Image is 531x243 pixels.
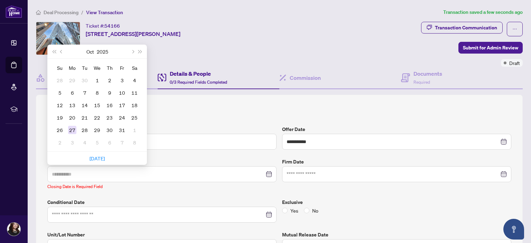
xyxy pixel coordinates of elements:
[78,111,91,124] td: 2025-10-21
[50,45,58,58] button: Last year (Control + left)
[103,74,116,86] td: 2025-10-02
[66,124,78,136] td: 2025-10-27
[105,138,114,147] div: 6
[118,101,126,109] div: 17
[66,111,78,124] td: 2025-10-20
[137,45,144,58] button: Next year (Control + right)
[421,22,503,34] button: Transaction Communication
[116,124,128,136] td: 2025-10-31
[512,27,517,31] span: ellipsis
[66,74,78,86] td: 2025-09-29
[116,136,128,149] td: 2025-11-07
[170,69,227,78] h4: Details & People
[36,22,80,55] img: IMG-C12322091_1.jpg
[81,138,89,147] div: 4
[105,76,114,84] div: 2
[56,88,64,97] div: 5
[282,158,511,166] label: Firm Date
[68,126,76,134] div: 27
[54,62,66,74] th: Su
[116,62,128,74] th: Fr
[463,42,518,53] span: Submit for Admin Review
[91,86,103,99] td: 2025-10-08
[282,125,511,133] label: Offer Date
[47,198,277,206] label: Conditional Date
[7,223,20,236] img: Profile Icon
[282,231,511,239] label: Mutual Release Date
[128,62,141,74] th: Sa
[68,113,76,122] div: 20
[68,88,76,97] div: 6
[90,155,105,161] a: [DATE]
[435,22,497,33] div: Transaction Communication
[105,101,114,109] div: 16
[290,74,321,82] h4: Commission
[54,86,66,99] td: 2025-10-05
[56,126,64,134] div: 26
[503,219,524,240] button: Open asap
[47,231,277,239] label: Unit/Lot Number
[68,101,76,109] div: 13
[86,9,123,16] span: View Transaction
[78,136,91,149] td: 2025-11-04
[116,86,128,99] td: 2025-10-10
[91,99,103,111] td: 2025-10-15
[103,99,116,111] td: 2025-10-16
[81,101,89,109] div: 14
[93,138,101,147] div: 5
[78,86,91,99] td: 2025-10-07
[443,8,523,16] article: Transaction saved a few seconds ago
[93,113,101,122] div: 22
[103,86,116,99] td: 2025-10-09
[118,113,126,122] div: 24
[54,124,66,136] td: 2025-10-26
[130,88,139,97] div: 11
[58,45,65,58] button: Previous month (PageUp)
[130,113,139,122] div: 25
[68,138,76,147] div: 3
[93,88,101,97] div: 8
[103,62,116,74] th: Th
[47,106,511,117] h2: Trade Details
[130,76,139,84] div: 4
[91,124,103,136] td: 2025-10-29
[105,88,114,97] div: 9
[118,76,126,84] div: 3
[91,74,103,86] td: 2025-10-01
[130,126,139,134] div: 1
[413,80,430,85] span: Required
[54,74,66,86] td: 2025-09-28
[91,111,103,124] td: 2025-10-22
[81,126,89,134] div: 28
[56,113,64,122] div: 19
[128,86,141,99] td: 2025-10-11
[103,124,116,136] td: 2025-10-30
[118,138,126,147] div: 7
[56,76,64,84] div: 28
[68,76,76,84] div: 29
[66,136,78,149] td: 2025-11-03
[129,45,136,58] button: Next month (PageDown)
[116,111,128,124] td: 2025-10-24
[86,22,120,30] div: Ticket #:
[47,184,103,189] span: Closing Date is Required Field
[6,5,22,18] img: logo
[97,45,108,58] button: Choose a year
[128,99,141,111] td: 2025-10-18
[54,99,66,111] td: 2025-10-12
[93,101,101,109] div: 15
[56,101,64,109] div: 12
[309,207,321,214] span: No
[118,126,126,134] div: 31
[66,86,78,99] td: 2025-10-06
[105,113,114,122] div: 23
[118,88,126,97] div: 10
[128,74,141,86] td: 2025-10-04
[170,80,227,85] span: 0/3 Required Fields Completed
[86,30,180,38] span: [STREET_ADDRESS][PERSON_NAME]
[81,88,89,97] div: 7
[81,8,83,16] li: /
[413,69,442,78] h4: Documents
[91,136,103,149] td: 2025-11-05
[104,23,120,29] span: 54166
